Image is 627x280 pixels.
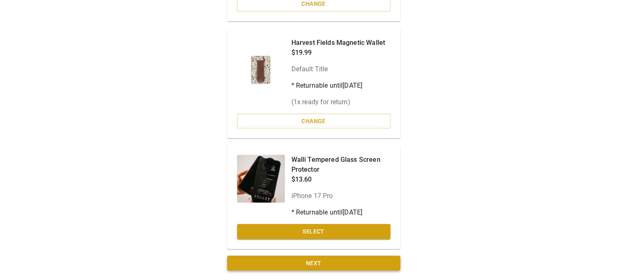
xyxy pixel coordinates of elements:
p: ( 1 x ready for return) [291,97,385,107]
p: iPhone 17 Pro [291,191,390,201]
p: * Returnable until [DATE] [291,208,390,217]
button: Change [237,114,390,129]
p: $13.60 [291,175,390,184]
p: $19.99 [291,48,385,58]
button: Select [237,224,390,239]
button: Next [227,256,400,271]
p: Walli Tempered Glass Screen Protector [291,155,390,175]
p: Default Title [291,64,385,74]
p: * Returnable until [DATE] [291,81,385,91]
p: Harvest Fields Magnetic Wallet [291,38,385,48]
